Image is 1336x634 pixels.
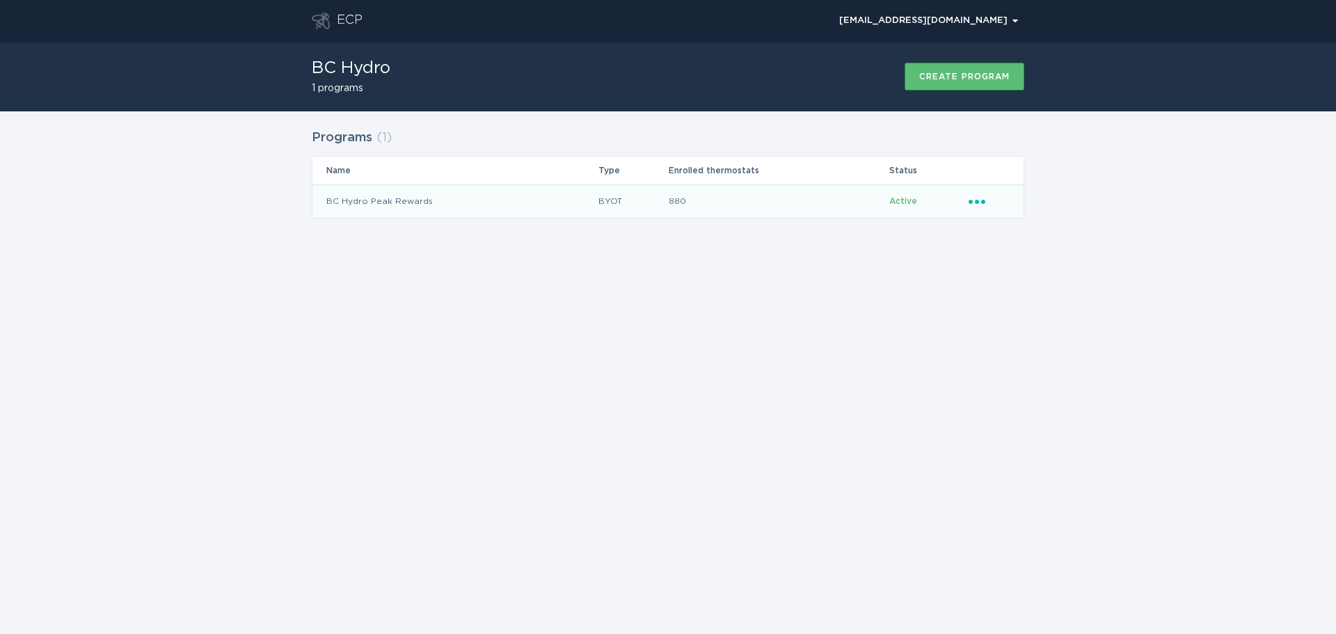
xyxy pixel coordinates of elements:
td: BC Hydro Peak Rewards [312,184,598,218]
h2: Programs [312,125,372,150]
span: Active [889,197,917,205]
th: Status [889,157,968,184]
td: 880 [668,184,888,218]
div: Popover menu [969,193,1010,209]
div: [EMAIL_ADDRESS][DOMAIN_NAME] [839,17,1018,25]
button: Go to dashboard [312,13,330,29]
span: ( 1 ) [376,132,392,144]
h2: 1 programs [312,84,390,93]
div: Popover menu [833,10,1024,31]
tr: c053238a5de44cedbab813cb8f4b14bf [312,184,1024,218]
th: Enrolled thermostats [668,157,888,184]
h1: BC Hydro [312,60,390,77]
th: Type [598,157,668,184]
tr: Table Headers [312,157,1024,184]
div: Create program [919,72,1010,81]
button: Create program [905,63,1024,90]
button: Open user account details [833,10,1024,31]
th: Name [312,157,598,184]
div: ECP [337,13,363,29]
td: BYOT [598,184,668,218]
